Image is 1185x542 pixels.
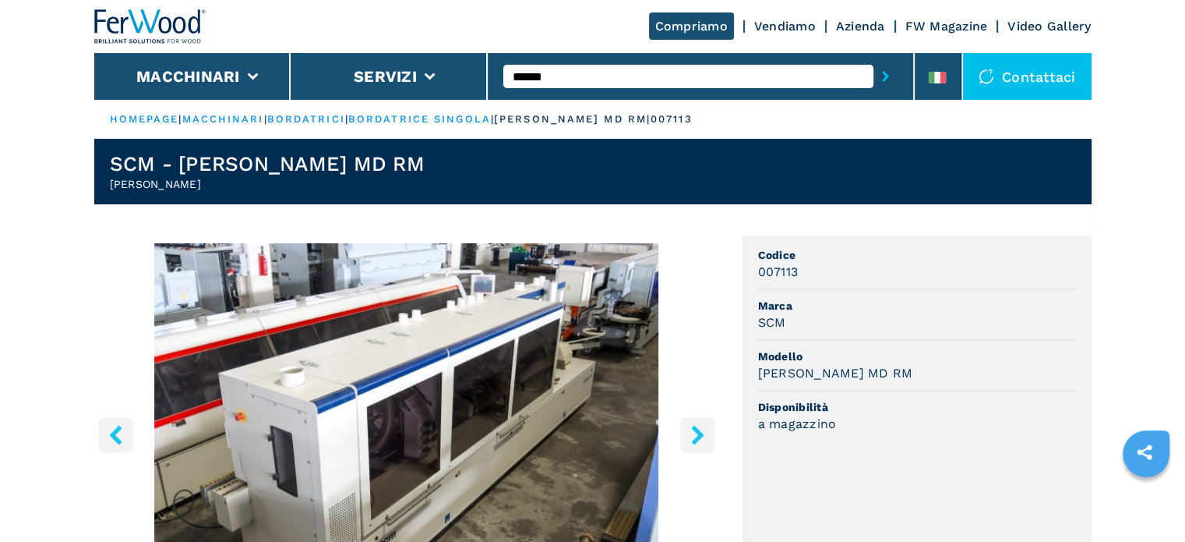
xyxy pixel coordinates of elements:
span: | [345,113,348,125]
span: | [491,113,494,125]
a: FW Magazine [905,19,988,34]
a: macchinari [182,113,264,125]
span: Codice [758,247,1076,263]
a: HOMEPAGE [110,113,179,125]
h3: SCM [758,314,786,331]
span: | [264,113,267,125]
img: Ferwood [94,9,206,44]
button: submit-button [873,58,898,94]
span: Modello [758,349,1076,364]
a: Vendiamo [754,19,816,34]
p: 007113 [651,112,693,126]
button: Servizi [354,67,417,86]
span: | [178,113,182,125]
a: Compriamo [649,12,734,40]
iframe: Chat [1119,472,1173,530]
a: bordatrice singola [348,113,491,125]
p: [PERSON_NAME] md rm | [494,112,651,126]
img: Contattaci [979,69,994,84]
a: sharethis [1125,433,1164,472]
div: Contattaci [963,53,1092,100]
button: Macchinari [136,67,240,86]
h2: [PERSON_NAME] [110,176,425,192]
span: Marca [758,298,1076,314]
span: Disponibilità [758,399,1076,415]
a: bordatrici [267,113,345,125]
h3: a magazzino [758,415,837,433]
button: left-button [98,417,133,452]
button: right-button [680,417,715,452]
a: Video Gallery [1007,19,1091,34]
h3: [PERSON_NAME] MD RM [758,364,913,382]
h3: 007113 [758,263,799,281]
h1: SCM - [PERSON_NAME] MD RM [110,151,425,176]
a: Azienda [836,19,885,34]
